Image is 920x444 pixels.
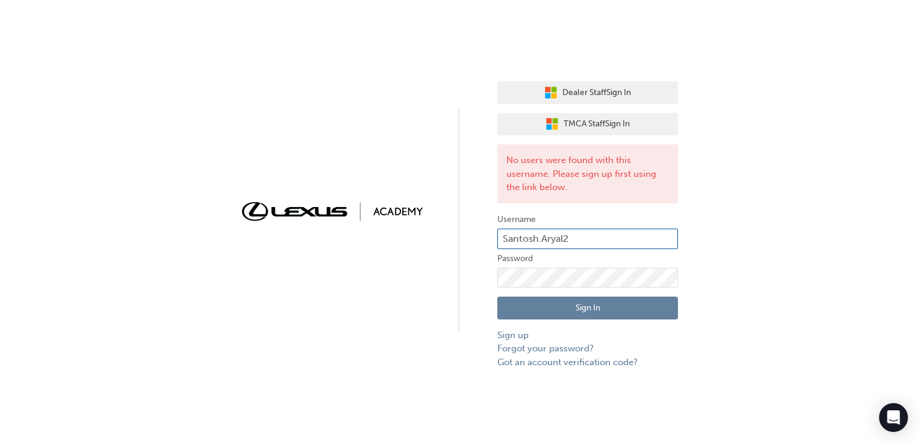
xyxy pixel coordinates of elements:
a: Got an account verification code? [497,356,678,369]
label: Password [497,251,678,266]
button: Dealer StaffSign In [497,81,678,104]
a: Sign up [497,328,678,342]
input: Username [497,229,678,249]
div: Open Intercom Messenger [879,403,908,432]
a: Forgot your password? [497,342,678,356]
span: TMCA Staff Sign In [564,117,630,131]
button: Sign In [497,297,678,319]
div: No users were found with this username. Please sign up first using the link below. [497,144,678,203]
img: Trak [242,202,423,221]
label: Username [497,212,678,227]
button: TMCA StaffSign In [497,113,678,136]
span: Dealer Staff Sign In [562,86,631,100]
